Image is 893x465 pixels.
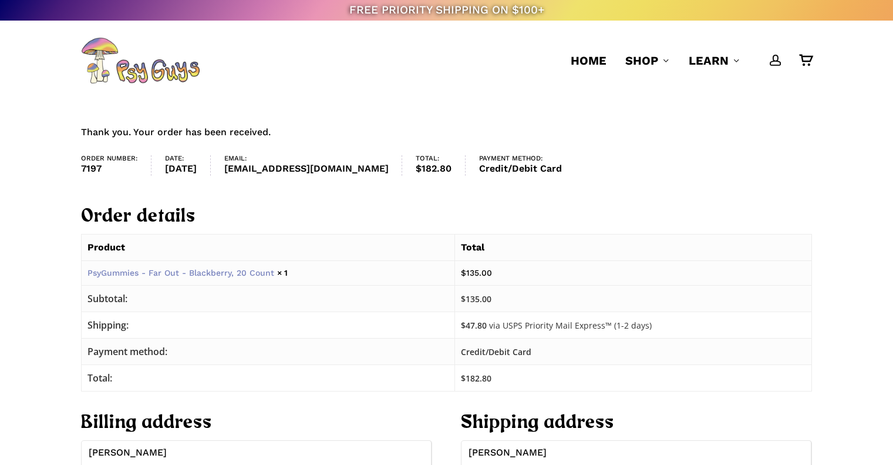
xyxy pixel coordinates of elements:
li: Payment method: [479,155,575,176]
bdi: 182.80 [416,163,451,174]
h2: Order details [81,204,812,230]
span: Shop [625,53,658,68]
td: Credit/Debit Card [455,339,812,365]
bdi: 135.00 [461,268,492,277]
span: $ [461,268,466,277]
a: Learn [689,52,740,69]
a: Home [571,52,606,69]
span: 182.80 [461,373,491,384]
span: Home [571,53,606,68]
a: PsyGummies - Far Out - Blackberry, 20 Count [87,268,274,277]
small: via USPS Priority Mail Express™ (1-2 days) [489,320,652,331]
span: 135.00 [461,293,491,305]
th: Shipping: [82,312,455,339]
span: $ [461,293,466,305]
th: Payment method: [82,339,455,365]
h2: Shipping address [461,410,812,436]
th: Subtotal: [82,286,455,312]
strong: [DATE] [165,162,197,176]
li: Order number: [81,155,151,176]
span: Learn [689,53,729,68]
th: Product [82,235,455,261]
li: Email: [224,155,403,176]
th: Total [455,235,812,261]
li: Total: [416,155,466,176]
nav: Main Menu [561,21,812,101]
strong: 7197 [81,162,137,176]
a: Shop [625,52,670,69]
span: $ [461,373,466,384]
img: PsyGuys [81,37,200,84]
p: Thank you. Your order has been received. [81,124,812,155]
li: Date: [165,155,211,176]
span: 47.80 [461,320,487,331]
th: Total: [82,365,455,392]
strong: Credit/Debit Card [479,162,562,176]
strong: × 1 [277,268,288,277]
span: $ [461,320,466,331]
span: $ [416,163,422,174]
strong: [EMAIL_ADDRESS][DOMAIN_NAME] [224,162,389,176]
h2: Billing address [81,410,432,436]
